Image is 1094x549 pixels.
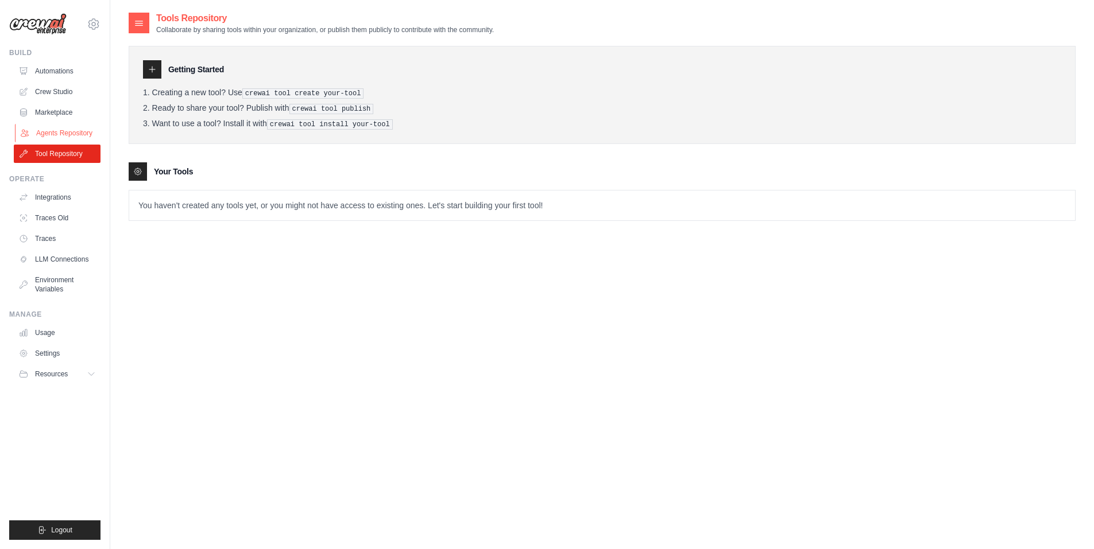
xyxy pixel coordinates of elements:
[9,174,100,184] div: Operate
[14,344,100,363] a: Settings
[15,124,102,142] a: Agents Repository
[143,88,1061,99] li: Creating a new tool? Use
[156,11,494,25] h2: Tools Repository
[168,64,224,75] h3: Getting Started
[14,250,100,268] a: LLM Connections
[14,365,100,383] button: Resources
[14,83,100,101] a: Crew Studio
[289,104,374,114] pre: crewai tool publish
[14,62,100,80] a: Automations
[14,271,100,298] a: Environment Variables
[14,209,100,227] a: Traces Old
[154,166,193,177] h3: Your Tools
[9,13,67,35] img: Logo
[129,190,1075,220] p: You haven't created any tools yet, or you might not have access to existing ones. Let's start bui...
[14,103,100,122] a: Marketplace
[267,119,393,130] pre: crewai tool install your-tool
[14,229,100,248] a: Traces
[14,188,100,207] a: Integrations
[156,25,494,34] p: Collaborate by sharing tools within your organization, or publish them publicly to contribute wit...
[35,369,68,379] span: Resources
[242,88,364,99] pre: crewai tool create your-tool
[51,525,72,535] span: Logout
[9,48,100,57] div: Build
[14,145,100,163] a: Tool Repository
[9,520,100,540] button: Logout
[143,103,1061,114] li: Ready to share your tool? Publish with
[14,324,100,342] a: Usage
[9,310,100,319] div: Manage
[143,119,1061,130] li: Want to use a tool? Install it with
